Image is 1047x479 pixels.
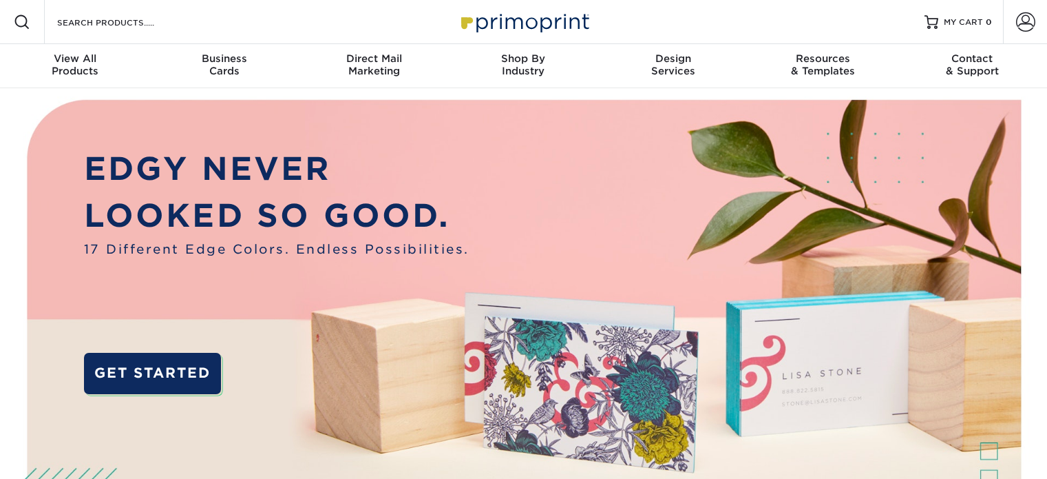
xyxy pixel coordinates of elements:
p: EDGY NEVER [84,145,469,192]
div: & Support [898,52,1047,77]
span: Resources [748,52,897,65]
a: Direct MailMarketing [299,44,449,88]
span: Shop By [449,52,598,65]
a: Shop ByIndustry [449,44,598,88]
span: 17 Different Edge Colors. Endless Possibilities. [84,240,469,258]
div: Marketing [299,52,449,77]
a: Contact& Support [898,44,1047,88]
span: MY CART [944,17,983,28]
div: Industry [449,52,598,77]
span: Design [598,52,748,65]
input: SEARCH PRODUCTS..... [56,14,190,30]
span: Contact [898,52,1047,65]
a: Resources& Templates [748,44,897,88]
span: Business [149,52,299,65]
div: Cards [149,52,299,77]
div: Services [598,52,748,77]
a: GET STARTED [84,353,221,394]
a: DesignServices [598,44,748,88]
span: Direct Mail [299,52,449,65]
a: BusinessCards [149,44,299,88]
span: 0 [986,17,992,27]
p: LOOKED SO GOOD. [84,192,469,239]
div: & Templates [748,52,897,77]
img: Primoprint [455,7,593,37]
